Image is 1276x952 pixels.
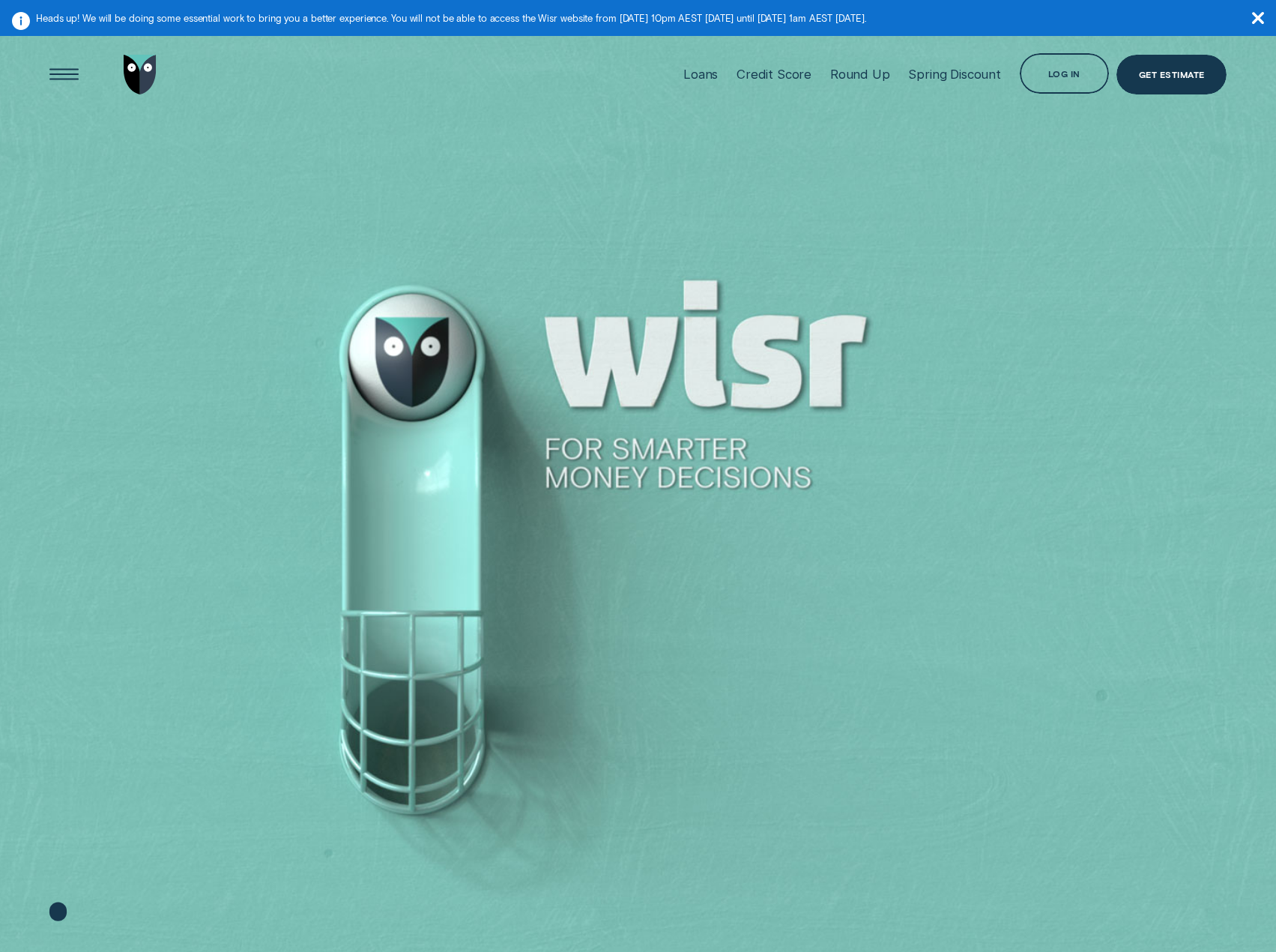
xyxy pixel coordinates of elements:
[830,67,890,82] div: Round Up
[1116,55,1227,95] a: Get Estimate
[120,30,160,119] a: Go to home page
[124,55,157,95] img: Wisr
[683,67,718,82] div: Loans
[44,55,85,95] button: Open Menu
[737,67,811,82] div: Credit Score
[1020,53,1109,94] button: Log in
[908,67,1000,82] div: Spring Discount
[737,30,811,119] a: Credit Score
[683,30,718,119] a: Loans
[908,30,1000,119] a: Spring Discount
[830,30,890,119] a: Round Up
